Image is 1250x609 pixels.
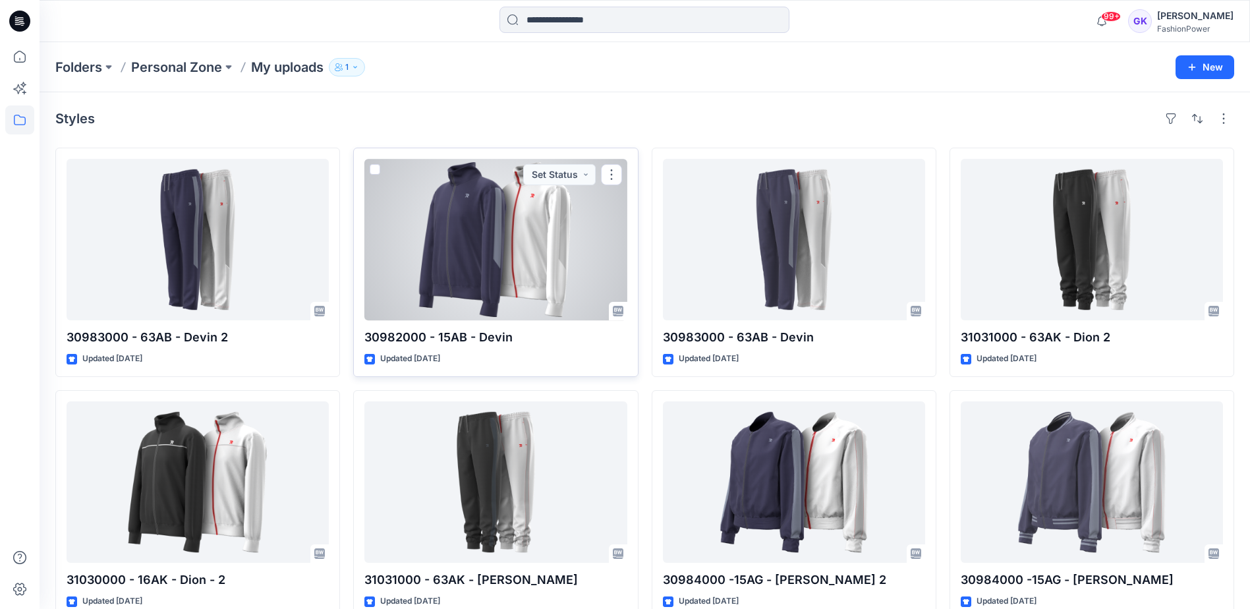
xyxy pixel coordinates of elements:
h4: Styles [55,111,95,127]
button: 1 [329,58,365,76]
div: [PERSON_NAME] [1157,8,1234,24]
a: Personal Zone [131,58,222,76]
p: Updated [DATE] [977,352,1037,366]
p: Updated [DATE] [679,352,739,366]
p: 1 [345,60,349,74]
span: 99+ [1101,11,1121,22]
p: 30982000 - 15AB - Devin [364,328,627,347]
a: 30983000 - 63AB - Devin [663,159,925,320]
a: 30984000 -15AG - Dana 2 [663,401,925,563]
a: Folders [55,58,102,76]
p: Updated [DATE] [380,352,440,366]
a: 30984000 -15AG - Dana [961,401,1223,563]
p: Updated [DATE] [380,594,440,608]
p: 31031000 - 63AK - Dion 2 [961,328,1223,347]
p: My uploads [251,58,324,76]
button: New [1176,55,1234,79]
p: Updated [DATE] [679,594,739,608]
p: 30984000 -15AG - [PERSON_NAME] 2 [663,571,925,589]
a: 30982000 - 15AB - Devin [364,159,627,320]
p: 30983000 - 63AB - Devin [663,328,925,347]
a: 31031000 - 63AK - Dion 2 [961,159,1223,320]
a: 30983000 - 63AB - Devin 2 [67,159,329,320]
p: Updated [DATE] [82,352,142,366]
div: GK [1128,9,1152,33]
a: 31031000 - 63AK - Dion [364,401,627,563]
div: FashionPower [1157,24,1234,34]
p: Updated [DATE] [82,594,142,608]
p: 30983000 - 63AB - Devin 2 [67,328,329,347]
p: 31030000 - 16AK - Dion - 2 [67,571,329,589]
p: 31031000 - 63AK - [PERSON_NAME] [364,571,627,589]
a: 31030000 - 16AK - Dion - 2 [67,401,329,563]
p: Updated [DATE] [977,594,1037,608]
p: 30984000 -15AG - [PERSON_NAME] [961,571,1223,589]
